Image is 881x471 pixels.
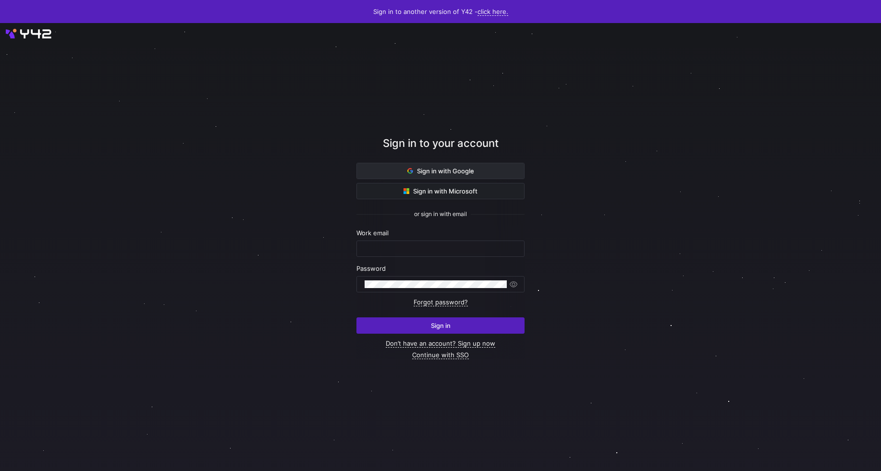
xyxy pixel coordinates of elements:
[407,167,474,175] span: Sign in with Google
[477,8,508,16] a: click here.
[356,135,525,163] div: Sign in to your account
[356,317,525,334] button: Sign in
[356,229,389,237] span: Work email
[356,265,386,272] span: Password
[431,322,451,329] span: Sign in
[404,187,477,195] span: Sign in with Microsoft
[412,351,469,359] a: Continue with SSO
[356,163,525,179] button: Sign in with Google
[386,339,495,348] a: Don’t have an account? Sign up now
[414,211,467,217] span: or sign in with email
[356,183,525,199] button: Sign in with Microsoft
[414,298,468,306] a: Forgot password?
